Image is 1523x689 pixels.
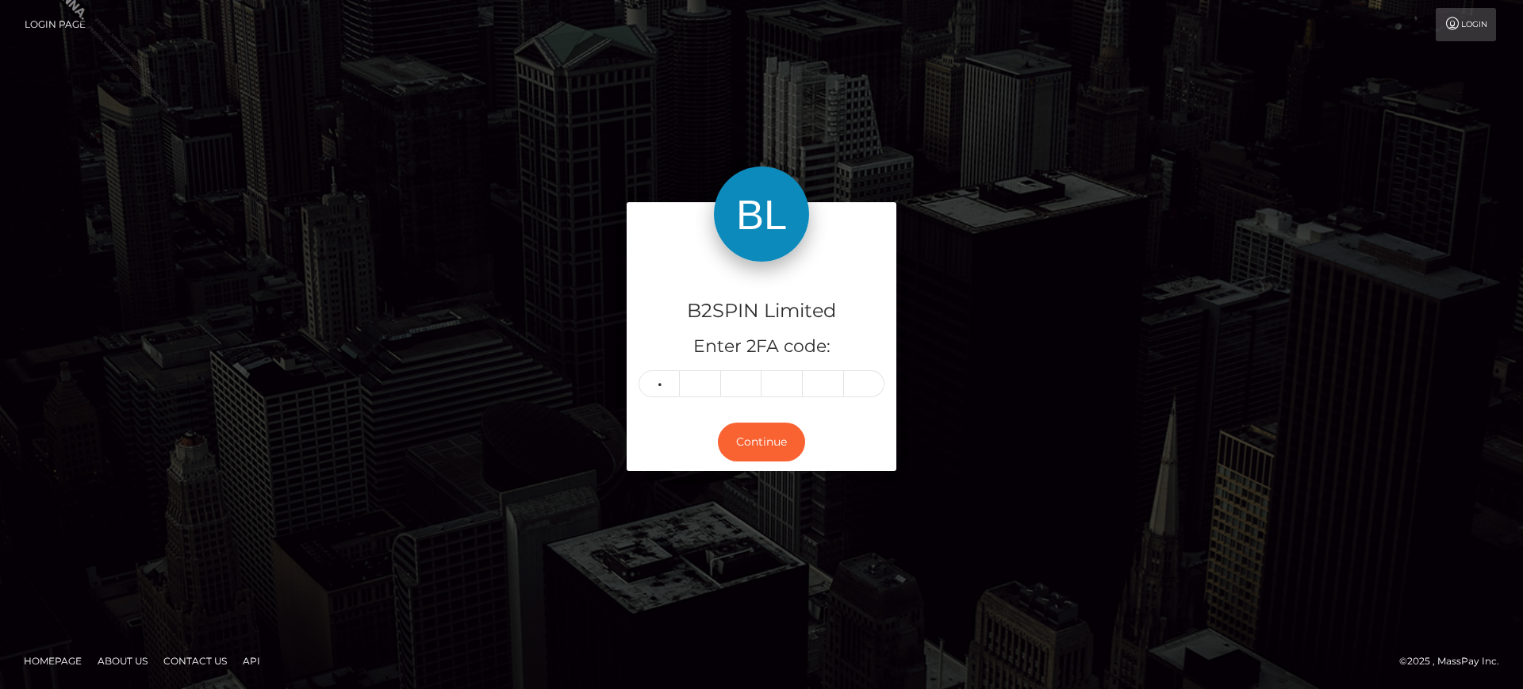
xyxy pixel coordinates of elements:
[639,297,884,325] h4: B2SPIN Limited
[714,167,809,262] img: B2SPIN Limited
[1399,653,1511,670] div: © 2025 , MassPay Inc.
[718,423,805,461] button: Continue
[157,649,233,673] a: Contact Us
[91,649,154,673] a: About Us
[17,649,88,673] a: Homepage
[236,649,267,673] a: API
[639,335,884,359] h5: Enter 2FA code:
[1436,8,1496,41] a: Login
[25,8,86,41] a: Login Page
